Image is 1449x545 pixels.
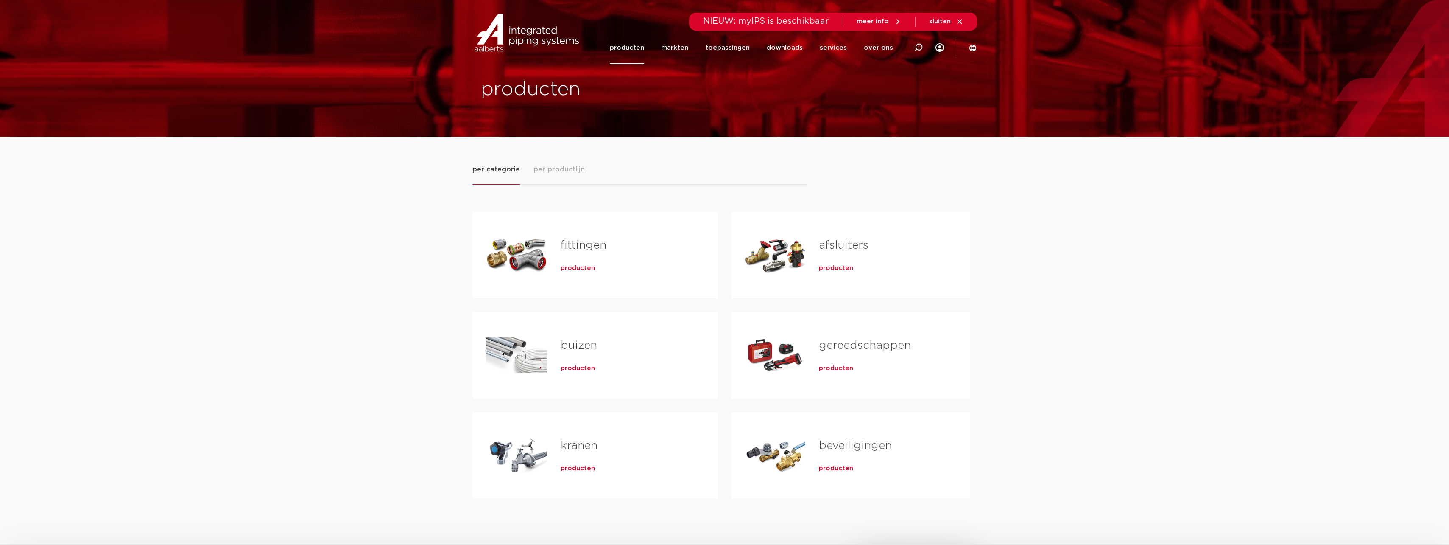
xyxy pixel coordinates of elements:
[864,31,893,64] a: over ons
[561,264,595,272] a: producten
[472,164,520,174] span: per categorie
[819,264,853,272] a: producten
[819,464,853,473] a: producten
[819,340,911,351] a: gereedschappen
[661,31,688,64] a: markten
[610,31,644,64] a: producten
[819,240,868,251] a: afsluiters
[533,164,585,174] span: per productlijn
[929,18,951,25] span: sluiten
[929,18,963,25] a: sluiten
[767,31,803,64] a: downloads
[703,17,829,25] span: NIEUW: myIPS is beschikbaar
[857,18,902,25] a: meer info
[610,31,893,64] nav: Menu
[561,464,595,473] a: producten
[820,31,847,64] a: services
[705,31,750,64] a: toepassingen
[472,164,977,512] div: Tabs. Open items met enter of spatie, sluit af met escape en navigeer met de pijltoetsen.
[561,240,606,251] a: fittingen
[481,76,720,103] h1: producten
[857,18,889,25] span: meer info
[561,440,597,451] a: kranen
[819,440,892,451] a: beveiligingen
[561,340,597,351] a: buizen
[819,364,853,373] a: producten
[561,364,595,373] a: producten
